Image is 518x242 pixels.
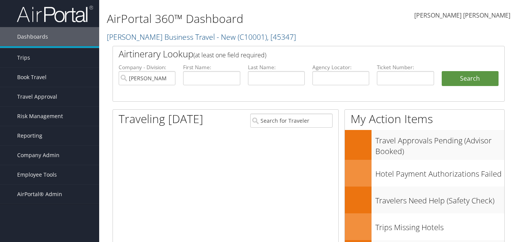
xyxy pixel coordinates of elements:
span: Book Travel [17,68,47,87]
a: [PERSON_NAME] [PERSON_NAME] [414,4,510,28]
h3: Travelers Need Help (Safety Check) [375,192,504,206]
h1: My Action Items [345,111,504,127]
a: [PERSON_NAME] Business Travel - New [107,32,296,42]
label: First Name: [183,63,240,71]
button: Search [442,71,499,86]
a: Travel Approvals Pending (Advisor Booked) [345,130,504,159]
span: ( C10001 ) [238,32,267,42]
span: Company Admin [17,146,60,165]
span: [PERSON_NAME] [PERSON_NAME] [414,11,510,19]
h3: Hotel Payment Authorizations Failed [375,165,504,179]
span: Risk Management [17,107,63,126]
h2: Airtinerary Lookup [119,47,466,60]
h1: Traveling [DATE] [119,111,203,127]
a: Hotel Payment Authorizations Failed [345,160,504,187]
span: , [ 45347 ] [267,32,296,42]
span: Dashboards [17,27,48,46]
span: AirPortal® Admin [17,185,62,204]
label: Agency Locator: [312,63,369,71]
h1: AirPortal 360™ Dashboard [107,11,376,27]
span: Travel Approval [17,87,57,106]
label: Ticket Number: [377,63,434,71]
label: Company - Division: [119,63,175,71]
a: Trips Missing Hotels [345,213,504,240]
label: Last Name: [248,63,305,71]
span: Employee Tools [17,165,57,184]
span: (at least one field required) [193,51,266,59]
input: Search for Traveler [250,114,333,128]
span: Reporting [17,126,42,145]
a: Travelers Need Help (Safety Check) [345,187,504,213]
img: airportal-logo.png [17,5,93,23]
h3: Travel Approvals Pending (Advisor Booked) [375,132,504,157]
span: Trips [17,48,30,67]
h3: Trips Missing Hotels [375,218,504,233]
